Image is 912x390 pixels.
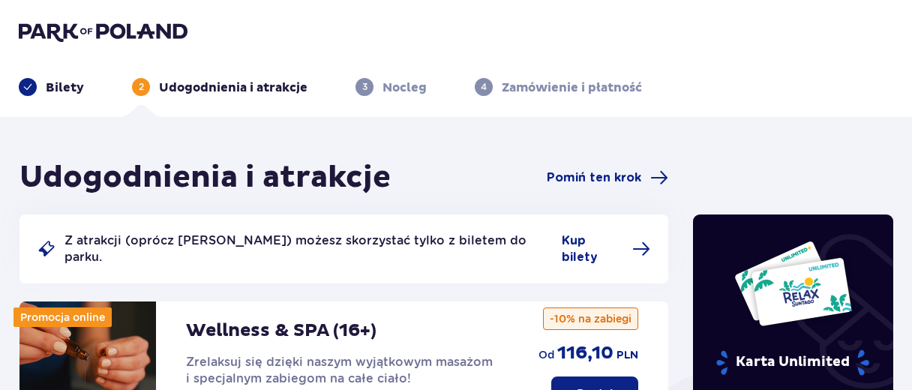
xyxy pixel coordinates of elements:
span: 116,10 [557,342,613,364]
p: Zamówienie i płatność [502,79,642,96]
p: 3 [362,80,367,94]
p: Udogodnienia i atrakcje [159,79,307,96]
p: 2 [139,80,144,94]
span: od [538,347,554,362]
div: Bilety [19,78,84,96]
img: Park of Poland logo [19,21,187,42]
div: Promocja online [13,307,112,327]
div: 4Zamówienie i płatność [475,78,642,96]
a: Pomiń ten krok [547,169,668,187]
p: Karta Unlimited [715,349,871,376]
img: Dwie karty całoroczne do Suntago z napisem 'UNLIMITED RELAX', na białym tle z tropikalnymi liśćmi... [733,240,853,327]
span: Pomiń ten krok [547,169,641,186]
span: Kup bilety [562,232,623,265]
p: -10% na zabiegi [543,307,638,330]
p: Wellness & SPA (16+) [186,319,376,342]
div: 2Udogodnienia i atrakcje [132,78,307,96]
p: Bilety [46,79,84,96]
span: Zrelaksuj się dzięki naszym wyjątkowym masażom i specjalnym zabiegom na całe ciało! [186,355,493,385]
h1: Udogodnienia i atrakcje [19,159,391,196]
p: Z atrakcji (oprócz [PERSON_NAME]) możesz skorzystać tylko z biletem do parku. [64,232,553,265]
p: Nocleg [382,79,427,96]
p: 4 [481,80,487,94]
span: PLN [616,348,638,363]
div: 3Nocleg [355,78,427,96]
a: Kup bilety [562,232,650,265]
